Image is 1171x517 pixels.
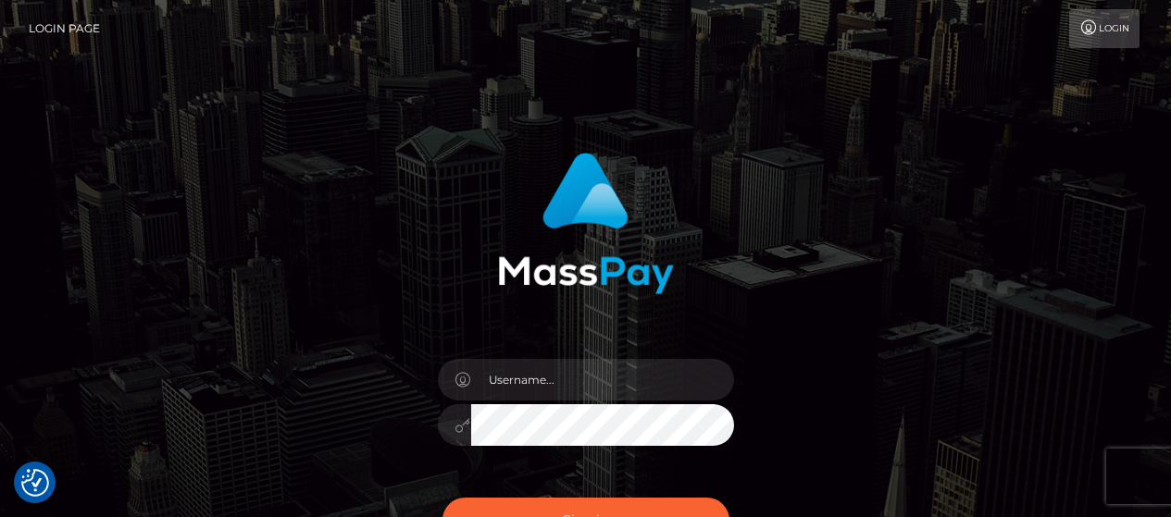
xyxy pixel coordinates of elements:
img: MassPay Login [498,153,674,294]
a: Login Page [29,9,100,48]
a: Login [1069,9,1140,48]
input: Username... [471,359,734,400]
button: Consent Preferences [21,469,49,497]
img: Revisit consent button [21,469,49,497]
